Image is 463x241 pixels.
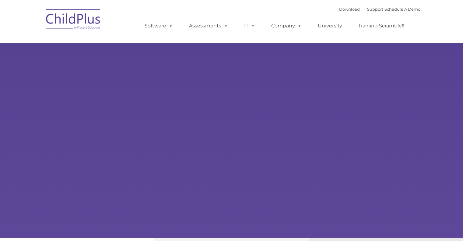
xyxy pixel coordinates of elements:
a: IT [238,20,261,32]
a: Schedule A Demo [384,7,420,12]
a: Support [367,7,383,12]
a: Assessments [183,20,234,32]
a: Software [139,20,179,32]
a: Download [339,7,360,12]
a: Training Scramble!! [352,20,410,32]
a: Company [265,20,308,32]
font: | [339,7,420,12]
img: ChildPlus by Procare Solutions [43,5,104,35]
a: University [312,20,348,32]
